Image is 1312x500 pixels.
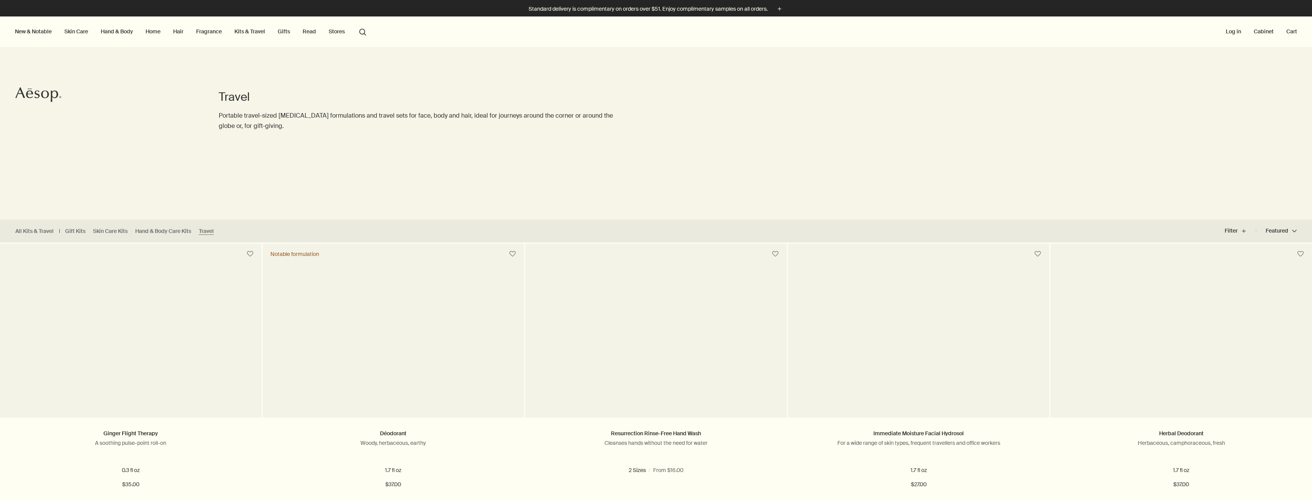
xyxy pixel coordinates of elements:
[15,228,54,235] a: All Kits & Travel
[219,110,626,131] p: Portable travel-sized [MEDICAL_DATA] formulations and travel sets for face, body and hair, ideal ...
[1224,26,1243,36] button: Log in
[135,228,191,235] a: Hand & Body Care Kits
[611,430,701,437] a: Resurrection Rinse-Free Hand Wash
[1173,480,1189,489] span: $37.00
[356,24,370,39] button: Open search
[199,228,214,235] a: Travel
[327,26,346,36] button: Stores
[799,439,1038,446] p: For a wide range of skin types, frequent travellers and office workers
[243,247,257,261] button: Save to cabinet
[122,480,139,489] span: $35.00
[1224,16,1299,47] nav: supplementary
[629,467,649,474] span: 1.6 fl oz
[301,26,318,36] a: Read
[537,439,775,446] p: Cleanses hands without the need for water
[1294,247,1307,261] button: Save to cabinet
[380,430,406,437] a: Déodorant
[911,480,927,489] span: $27.00
[1256,222,1297,240] button: Featured
[1285,26,1299,36] button: Cart
[274,439,513,446] p: Woody, herbaceous, earthy
[13,16,370,47] nav: primary
[529,5,784,13] button: Standard delivery is complimentary on orders over $51. Enjoy complimentary samples on all orders.
[15,87,61,102] svg: Aesop
[172,26,185,36] a: Hair
[93,228,128,235] a: Skin Care Kits
[65,228,85,235] a: Gift Kits
[99,26,134,36] a: Hand & Body
[385,480,401,489] span: $37.00
[144,26,162,36] a: Home
[506,247,519,261] button: Save to cabinet
[648,480,664,489] span: $16.00
[219,89,626,105] h1: Travel
[1252,26,1275,36] a: Cabinet
[63,26,90,36] a: Skin Care
[270,251,319,257] div: Notable formulation
[1062,439,1301,446] p: Herbaceous, camphoraceous, fresh
[664,467,688,474] span: 16.9 fl oz
[276,26,292,36] a: Gifts
[11,439,250,446] p: A soothing pulse-point roll-on
[13,26,53,36] button: New & Notable
[233,26,267,36] a: Kits & Travel
[873,430,964,437] a: Immediate Moisture Facial Hydrosol
[1159,430,1204,437] a: Herbal Deodorant
[13,85,63,106] a: Aesop
[1031,247,1045,261] button: Save to cabinet
[768,247,782,261] button: Save to cabinet
[195,26,223,36] a: Fragrance
[1225,222,1256,240] button: Filter
[529,5,768,13] p: Standard delivery is complimentary on orders over $51. Enjoy complimentary samples on all orders.
[103,430,158,437] a: Ginger Flight Therapy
